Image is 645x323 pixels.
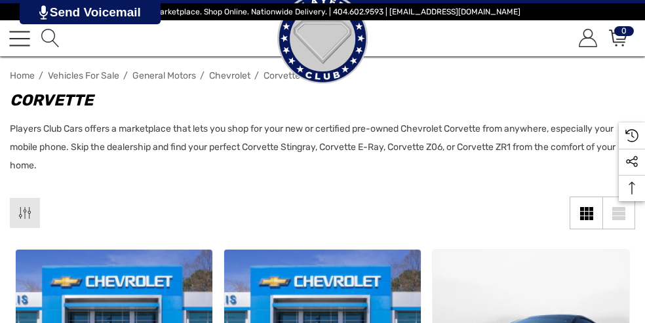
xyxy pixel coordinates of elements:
svg: Top [619,181,645,195]
span: Vehicle Marketplace. Shop Online. Nationwide Delivery. | 404.602.9593 | [EMAIL_ADDRESS][DOMAIN_NAME] [125,7,520,16]
h1: Corvette [10,88,622,112]
svg: Review Your Cart [609,29,627,47]
span: 0 [614,26,634,36]
a: List View [602,197,635,229]
a: Cart with 0 items [607,29,627,47]
a: Vehicles For Sale [48,70,119,81]
p: Players Club Cars offers a marketplace that lets you shop for your new or certified pre-owned Che... [10,120,622,175]
a: Sign in [577,29,597,47]
a: Search [39,29,60,47]
svg: Recently Viewed [625,129,638,142]
span: Toggle menu [9,37,30,39]
svg: Account [579,29,597,47]
svg: Social Media [625,155,638,168]
img: PjwhLS0gR2VuZXJhdG9yOiBHcmF2aXQuaW8gLS0+PHN2ZyB4bWxucz0iaHR0cDovL3d3dy53My5vcmcvMjAwMC9zdmciIHhtb... [39,5,48,20]
a: Grid View [570,197,602,229]
a: Home [10,70,35,81]
nav: Breadcrumb [10,64,635,87]
a: General Motors [132,70,196,81]
svg: Search [41,29,60,47]
a: Chevrolet [209,70,250,81]
a: Toggle menu [9,28,30,49]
